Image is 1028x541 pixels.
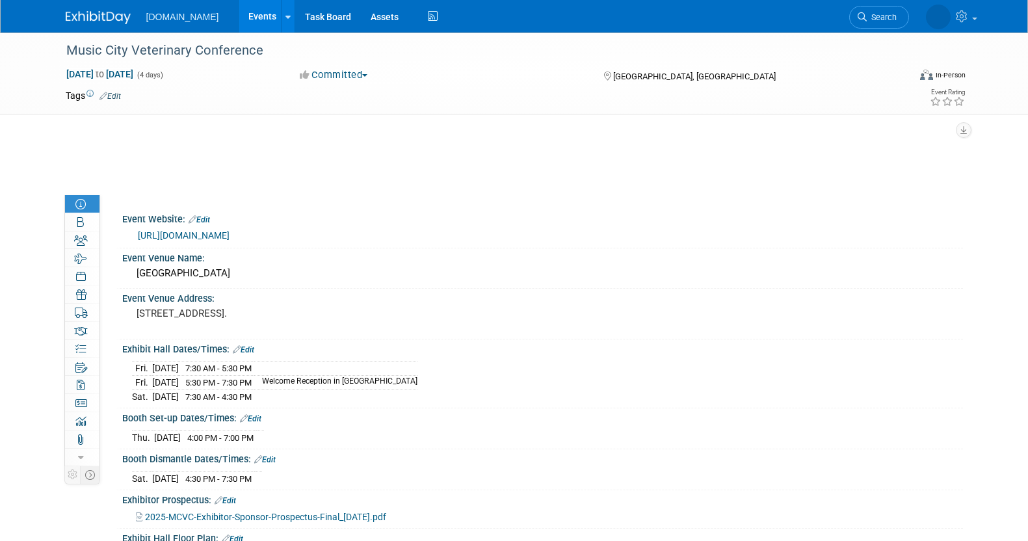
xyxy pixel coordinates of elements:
[240,414,261,423] a: Edit
[145,512,386,522] span: 2025-MCVC-Exhibitor-Sponsor-Prospectus-Final_[DATE].pdf
[132,376,152,390] td: Fri.
[613,72,776,81] span: [GEOGRAPHIC_DATA], [GEOGRAPHIC_DATA]
[66,89,121,102] td: Tags
[136,512,386,522] a: 2025-MCVC-Exhibitor-Sponsor-Prospectus-Final_[DATE].pdf
[66,68,134,80] span: [DATE] [DATE]
[132,471,152,485] td: Sat.
[122,339,963,356] div: Exhibit Hall Dates/Times:
[930,89,965,96] div: Event Rating
[94,69,106,79] span: to
[122,289,963,305] div: Event Venue Address:
[187,433,254,443] span: 4:00 PM - 7:00 PM
[185,363,252,373] span: 7:30 AM - 5:30 PM
[99,92,121,101] a: Edit
[935,70,966,80] div: In-Person
[122,490,963,507] div: Exhibitor Prospectus:
[233,345,254,354] a: Edit
[62,39,890,62] div: Music City Veterinary Conference
[122,248,963,265] div: Event Venue Name:
[80,466,99,483] td: Toggle Event Tabs
[254,455,276,464] a: Edit
[66,11,131,24] img: ExhibitDay
[146,12,219,22] span: [DOMAIN_NAME]
[849,6,909,29] a: Search
[189,215,210,224] a: Edit
[122,209,963,226] div: Event Website:
[295,68,373,82] button: Committed
[132,430,154,444] td: Thu.
[154,430,181,444] td: [DATE]
[132,263,953,284] div: [GEOGRAPHIC_DATA]
[152,376,179,390] td: [DATE]
[122,449,963,466] div: Booth Dismantle Dates/Times:
[65,466,81,483] td: Personalize Event Tab Strip
[215,496,236,505] a: Edit
[137,308,458,319] pre: [STREET_ADDRESS].
[152,389,179,403] td: [DATE]
[185,378,252,388] span: 5:30 PM - 7:30 PM
[185,392,252,402] span: 7:30 AM - 4:30 PM
[920,70,933,80] img: Format-Inperson.png
[136,71,163,79] span: (4 days)
[867,12,897,22] span: Search
[132,389,152,403] td: Sat.
[152,362,179,376] td: [DATE]
[138,230,230,241] a: [URL][DOMAIN_NAME]
[132,362,152,376] td: Fri.
[926,5,951,29] img: Iuliia Bulow
[152,471,179,485] td: [DATE]
[832,68,966,87] div: Event Format
[254,376,417,390] td: Welcome Reception in [GEOGRAPHIC_DATA]
[185,474,252,484] span: 4:30 PM - 7:30 PM
[122,408,963,425] div: Booth Set-up Dates/Times:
